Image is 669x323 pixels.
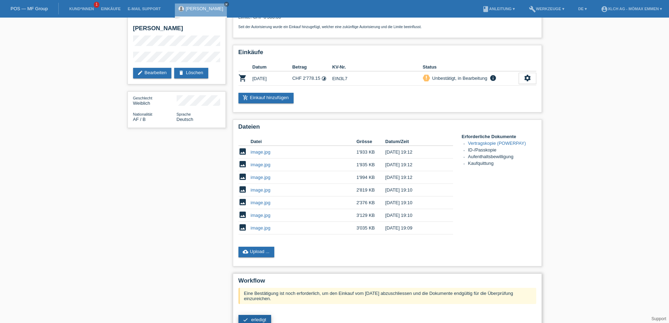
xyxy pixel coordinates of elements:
td: 3'129 KB [356,209,385,222]
i: edit [137,70,143,76]
i: settings [524,74,531,82]
a: deleteLöschen [174,68,208,78]
i: 6 Raten [321,76,327,81]
h4: Erforderliche Dokumente [462,134,536,139]
i: add_shopping_cart [243,95,248,101]
span: Nationalität [133,112,152,116]
a: cloud_uploadUpload ... [238,247,275,257]
td: EIN3L7 [332,71,423,86]
span: 1 [94,2,99,8]
th: Datum/Zeit [385,137,443,146]
a: image.jpg [251,200,270,205]
i: build [529,6,536,13]
span: Deutsch [177,117,194,122]
a: add_shopping_cartEinkauf hinzufügen [238,93,294,103]
a: account_circleXLCH AG - Mömax Emmen ▾ [597,7,665,11]
a: image.jpg [251,149,270,155]
td: 1'933 KB [356,146,385,159]
p: Seit der Autorisierung wurde ein Einkauf hinzugefügt, welcher eine zukünftige Autorisierung und d... [238,25,536,29]
a: image.jpg [251,225,270,231]
i: check [243,317,248,323]
td: 2'376 KB [356,196,385,209]
i: image [238,160,247,168]
a: image.jpg [251,187,270,193]
h2: Workflow [238,277,536,288]
i: image [238,211,247,219]
td: CHF 2'778.15 [292,71,332,86]
i: account_circle [601,6,608,13]
a: buildWerkzeuge ▾ [525,7,568,11]
th: Grösse [356,137,385,146]
a: [PERSON_NAME] [186,6,223,11]
div: Weiblich [133,95,177,106]
span: Afghanistan / B / 29.10.2015 [133,117,146,122]
td: [DATE] 19:10 [385,209,443,222]
th: Status [423,63,519,71]
a: image.jpg [251,213,270,218]
span: erledigt [251,317,266,322]
i: image [238,147,247,156]
a: bookAnleitung ▾ [479,7,518,11]
a: image.jpg [251,162,270,167]
th: Betrag [292,63,332,71]
li: ID-/Passkopie [468,147,536,154]
h2: [PERSON_NAME] [133,25,220,35]
div: Eine Bestätigung ist noch erforderlich, um den Einkauf vom [DATE] abzuschliessen und die Dokument... [238,288,536,304]
td: [DATE] 19:12 [385,171,443,184]
i: image [238,223,247,232]
th: KV-Nr. [332,63,423,71]
span: Sprache [177,112,191,116]
i: delete [178,70,184,76]
div: Limite: CHF 8'500.00 [238,9,536,29]
h2: Dateien [238,123,536,134]
a: editBearbeiten [133,68,172,78]
i: priority_high [424,75,429,80]
a: Vertragskopie (POWERPAY) [468,141,526,146]
h2: Einkäufe [238,49,536,59]
td: [DATE] [252,71,293,86]
td: 1'994 KB [356,171,385,184]
td: [DATE] 19:12 [385,146,443,159]
td: [DATE] 19:12 [385,159,443,171]
a: POS — MF Group [11,6,48,11]
i: image [238,173,247,181]
th: Datei [251,137,356,146]
a: Einkäufe [97,7,124,11]
a: E-Mail Support [124,7,164,11]
a: DE ▾ [575,7,590,11]
i: cloud_upload [243,249,248,254]
th: Datum [252,63,293,71]
div: Unbestätigt, in Bearbeitung [430,75,487,82]
li: Aufenthaltsbewilligung [468,154,536,161]
a: Kund*innen [66,7,97,11]
span: Geschlecht [133,96,152,100]
a: close [224,2,229,7]
i: image [238,198,247,206]
i: POSP00026351 [238,74,247,82]
i: info [489,75,497,82]
a: image.jpg [251,175,270,180]
i: book [482,6,489,13]
i: close [225,2,228,6]
td: [DATE] 19:10 [385,196,443,209]
td: 2'819 KB [356,184,385,196]
td: 3'035 KB [356,222,385,234]
a: Support [651,316,666,321]
li: Kaufquittung [468,161,536,167]
td: 1'935 KB [356,159,385,171]
i: image [238,185,247,194]
td: [DATE] 19:10 [385,184,443,196]
td: [DATE] 19:09 [385,222,443,234]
